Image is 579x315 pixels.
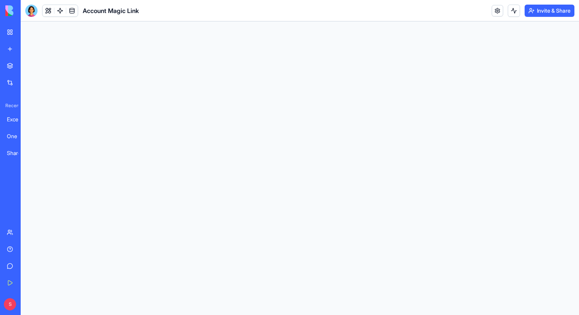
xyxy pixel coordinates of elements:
span: Account Magic Link [83,6,139,15]
div: Share Point [7,149,28,157]
span: Recent [2,103,18,109]
button: Invite & Share [525,5,574,17]
a: Excel [2,112,33,127]
div: Excel [7,116,28,123]
div: One Drive [7,132,28,140]
a: One Drive [2,129,33,144]
img: logo [5,5,53,16]
span: S [4,298,16,310]
a: Share Point [2,145,33,161]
